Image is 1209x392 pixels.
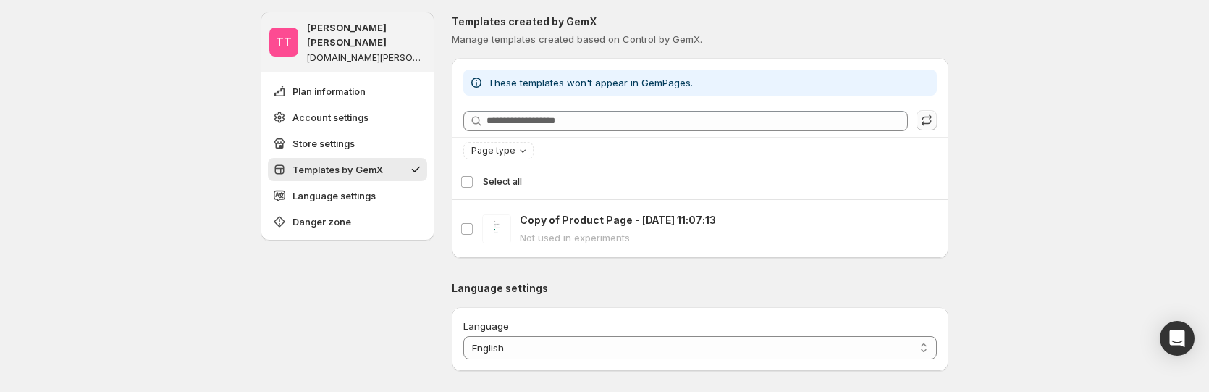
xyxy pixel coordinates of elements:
[268,210,427,233] button: Danger zone
[268,184,427,207] button: Language settings
[307,20,426,49] p: [PERSON_NAME] [PERSON_NAME]
[268,106,427,129] button: Account settings
[268,80,427,103] button: Plan information
[452,281,948,296] p: Language settings
[292,188,376,203] span: Language settings
[452,14,948,29] p: Templates created by GemX
[268,132,427,155] button: Store settings
[520,230,716,245] p: Not used in experiments
[471,145,515,157] span: Page type
[482,214,511,243] img: Copy of Product Page - Jul 8, 11:07:13
[463,320,509,332] span: Language
[292,162,383,177] span: Templates by GemX
[483,176,522,188] span: Select all
[292,84,366,99] span: Plan information
[269,28,298,57] span: Tanya Tanya
[488,77,693,88] span: These templates won't appear in GemPages.
[268,158,427,181] button: Templates by GemX
[307,52,426,64] p: [DOMAIN_NAME][PERSON_NAME]
[520,213,716,228] p: Copy of Product Page - [DATE] 11:07:13
[452,33,702,45] span: Manage templates created based on Control by GemX.
[292,136,355,151] span: Store settings
[292,214,351,229] span: Danger zone
[464,143,533,159] button: Page type
[276,35,292,49] text: TT
[292,110,368,125] span: Account settings
[1160,321,1195,356] div: Open Intercom Messenger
